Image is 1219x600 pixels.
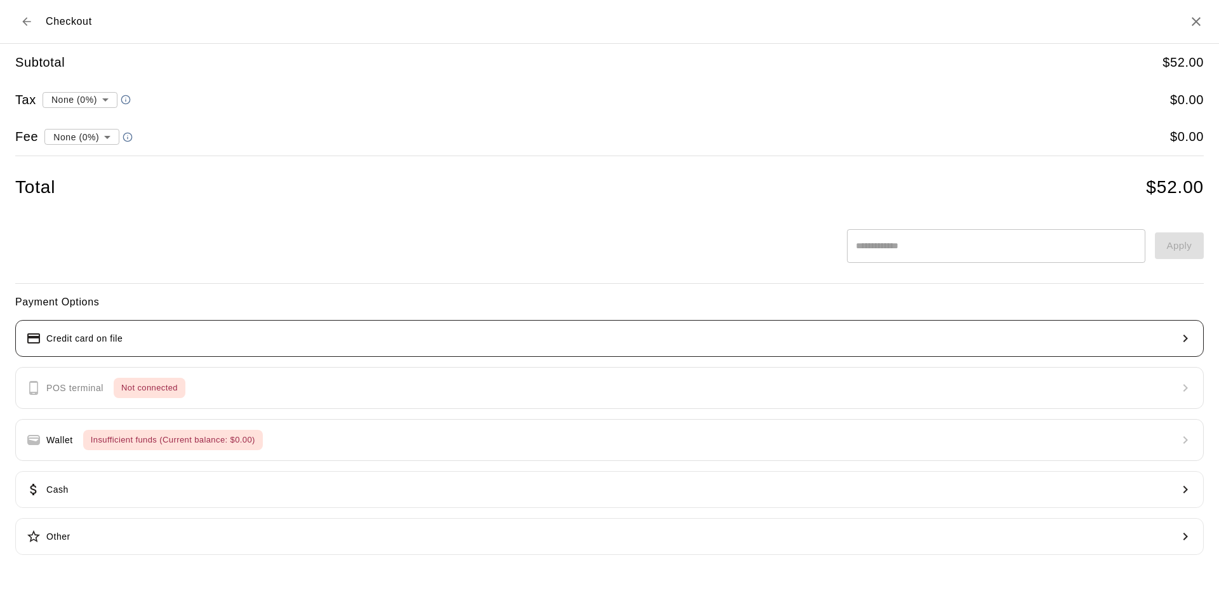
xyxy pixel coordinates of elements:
[44,125,119,149] div: None (0%)
[43,88,117,111] div: None (0%)
[15,10,38,33] button: Back to cart
[1170,128,1204,145] h5: $ 0.00
[46,332,123,345] p: Credit card on file
[15,518,1204,555] button: Other
[15,294,1204,310] h6: Payment Options
[15,177,55,199] h4: Total
[46,483,69,497] p: Cash
[15,10,92,33] div: Checkout
[15,471,1204,508] button: Cash
[15,128,38,145] h5: Fee
[15,54,65,71] h5: Subtotal
[1189,14,1204,29] button: Close
[1162,54,1204,71] h5: $ 52.00
[15,91,36,109] h5: Tax
[1170,91,1204,109] h5: $ 0.00
[46,530,70,543] p: Other
[1146,177,1204,199] h4: $ 52.00
[15,320,1204,357] button: Credit card on file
